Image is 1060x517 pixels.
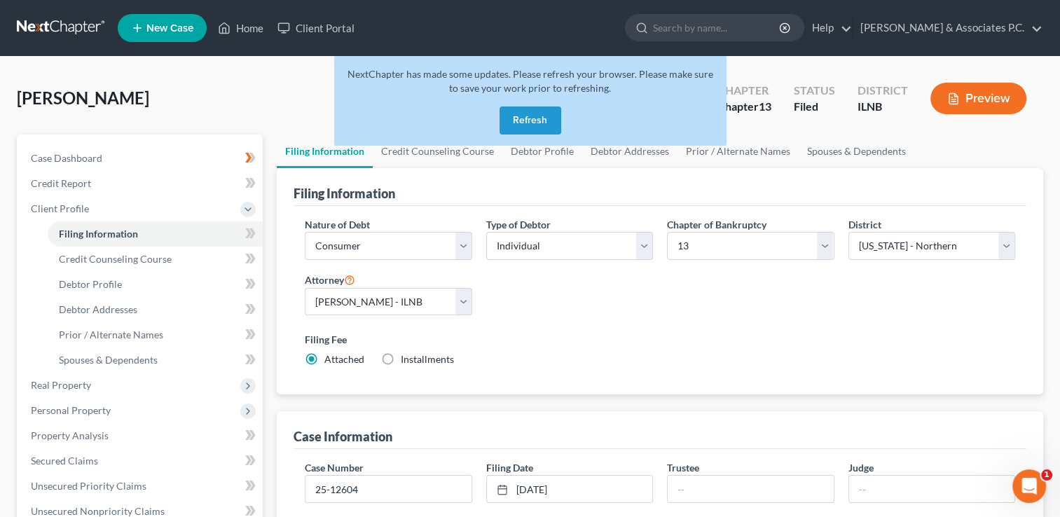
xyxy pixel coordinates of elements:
a: Debtor Profile [48,272,263,297]
span: Attached [324,353,364,365]
label: Trustee [667,460,699,475]
span: 13 [759,99,771,113]
a: Spouses & Dependents [48,347,263,373]
a: Filing Information [48,221,263,247]
input: Search by name... [653,15,781,41]
div: ILNB [858,99,908,115]
label: Filing Fee [305,332,1015,347]
button: Refresh [500,106,561,135]
a: Filing Information [277,135,373,168]
input: Enter case number... [305,476,471,502]
span: Credit Report [31,177,91,189]
a: [DATE] [487,476,652,502]
span: Filing Information [59,228,138,240]
span: Case Dashboard [31,152,102,164]
a: Home [211,15,270,41]
span: Unsecured Priority Claims [31,480,146,492]
span: Spouses & Dependents [59,354,158,366]
iframe: Intercom live chat [1012,469,1046,503]
span: Installments [401,353,454,365]
a: Unsecured Priority Claims [20,474,263,499]
a: Help [805,15,852,41]
label: Case Number [305,460,364,475]
label: Nature of Debt [305,217,370,232]
a: Property Analysis [20,423,263,448]
span: 1 [1041,469,1052,481]
label: Attorney [305,271,355,288]
span: Property Analysis [31,429,109,441]
span: Personal Property [31,404,111,416]
div: Chapter [717,99,771,115]
label: Judge [848,460,874,475]
a: Secured Claims [20,448,263,474]
div: Chapter [717,83,771,99]
div: District [858,83,908,99]
div: Filed [794,99,835,115]
a: Debtor Addresses [48,297,263,322]
div: Status [794,83,835,99]
a: Prior / Alternate Names [48,322,263,347]
input: -- [849,476,1014,502]
label: District [848,217,881,232]
a: Credit Counseling Course [48,247,263,272]
button: Preview [930,83,1026,114]
span: Secured Claims [31,455,98,467]
span: Unsecured Nonpriority Claims [31,505,165,517]
span: [PERSON_NAME] [17,88,149,108]
a: Prior / Alternate Names [677,135,799,168]
span: Credit Counseling Course [59,253,172,265]
span: NextChapter has made some updates. Please refresh your browser. Please make sure to save your wor... [347,68,713,94]
input: -- [668,476,833,502]
span: Debtor Profile [59,278,122,290]
span: Client Profile [31,202,89,214]
span: New Case [146,23,193,34]
a: Spouses & Dependents [799,135,914,168]
label: Type of Debtor [486,217,551,232]
label: Chapter of Bankruptcy [667,217,766,232]
a: Client Portal [270,15,362,41]
a: Case Dashboard [20,146,263,171]
span: Prior / Alternate Names [59,329,163,340]
a: Credit Report [20,171,263,196]
span: Real Property [31,379,91,391]
label: Filing Date [486,460,533,475]
div: Filing Information [294,185,395,202]
span: Debtor Addresses [59,303,137,315]
a: [PERSON_NAME] & Associates P.C. [853,15,1042,41]
div: Case Information [294,428,392,445]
